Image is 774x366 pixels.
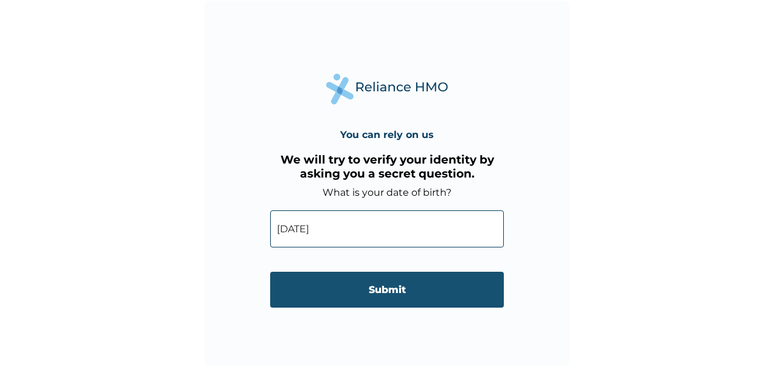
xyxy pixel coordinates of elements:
h4: You can rely on us [340,129,434,140]
input: Submit [270,272,504,308]
img: Reliance Health's Logo [326,74,448,105]
h3: We will try to verify your identity by asking you a secret question. [270,153,504,181]
label: What is your date of birth? [322,187,451,198]
input: DD-MM-YYYY [270,210,504,247]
